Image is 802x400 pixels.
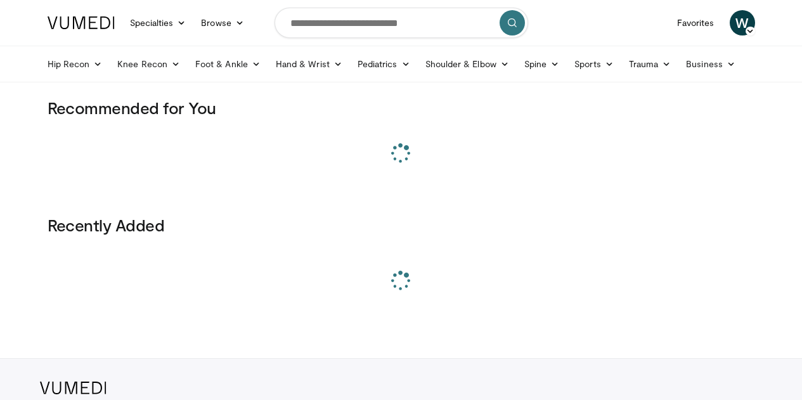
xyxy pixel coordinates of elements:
a: Sports [567,51,621,77]
a: Knee Recon [110,51,188,77]
a: Foot & Ankle [188,51,268,77]
input: Search topics, interventions [275,8,528,38]
img: VuMedi Logo [40,382,107,394]
a: W [730,10,755,35]
a: Specialties [122,10,194,35]
a: Hip Recon [40,51,110,77]
a: Trauma [621,51,679,77]
a: Browse [193,10,252,35]
img: VuMedi Logo [48,16,115,29]
a: Spine [517,51,567,77]
a: Business [678,51,743,77]
a: Pediatrics [350,51,418,77]
a: Favorites [669,10,722,35]
a: Hand & Wrist [268,51,350,77]
h3: Recently Added [48,215,755,235]
a: Shoulder & Elbow [418,51,517,77]
h3: Recommended for You [48,98,755,118]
